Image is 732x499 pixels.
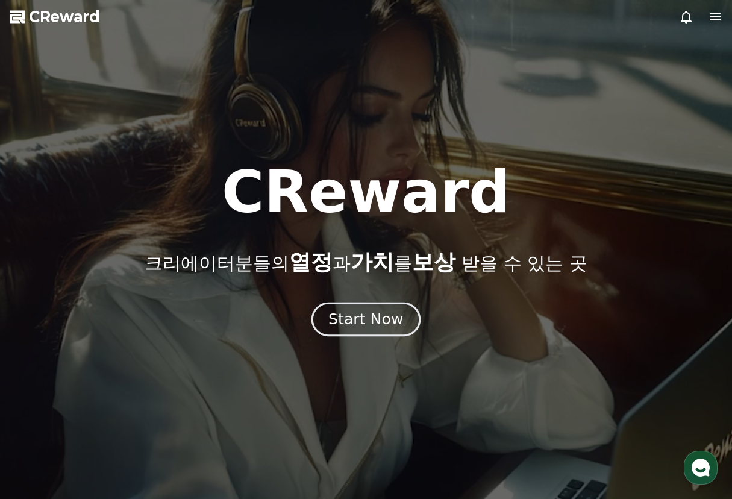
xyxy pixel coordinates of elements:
a: 설정 [155,382,231,412]
span: 보상 [412,249,455,274]
span: 설정 [186,400,201,410]
a: CReward [10,7,100,27]
a: 홈 [4,382,80,412]
p: 크리에이터분들의 과 를 받을 수 있는 곳 [145,250,587,274]
a: 대화 [80,382,155,412]
button: Start Now [311,303,421,337]
div: Start Now [328,309,403,330]
span: 홈 [38,400,45,410]
a: Start Now [314,315,418,327]
span: 대화 [110,401,125,410]
span: CReward [29,7,100,27]
h1: CReward [222,163,510,221]
span: 가치 [351,249,394,274]
span: 열정 [289,249,333,274]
